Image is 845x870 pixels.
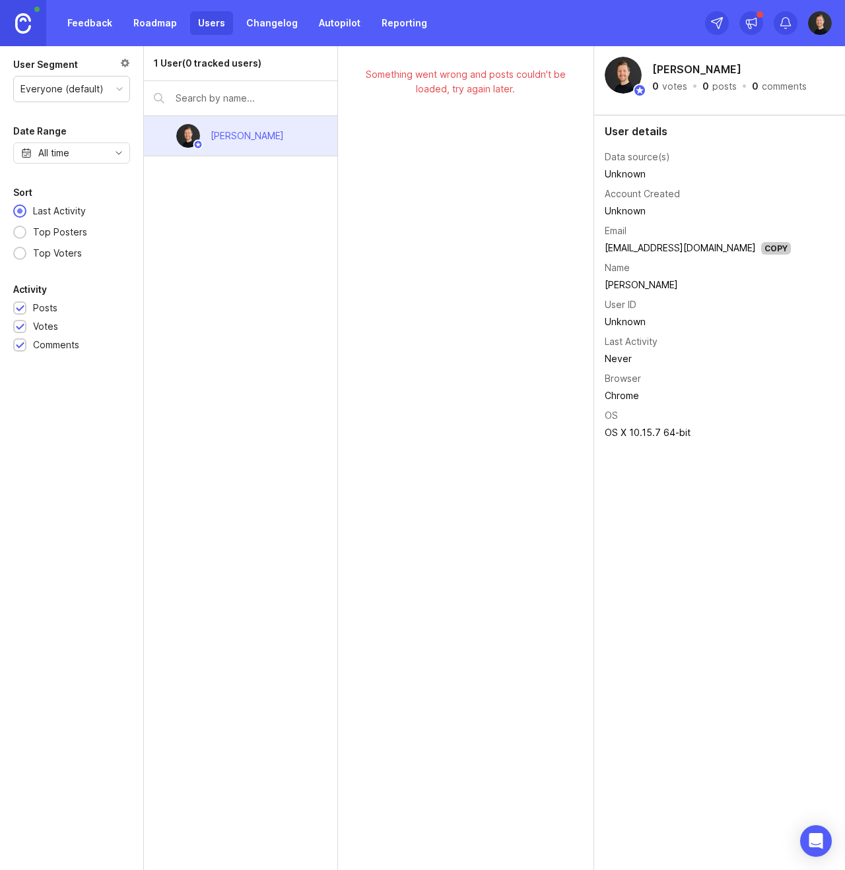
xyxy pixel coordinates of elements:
[33,301,57,315] div: Posts
[15,13,31,34] img: Canny Home
[752,82,759,91] div: 0
[605,242,756,253] a: [EMAIL_ADDRESS][DOMAIN_NAME]
[176,124,200,148] img: Ben Cook
[605,387,791,404] td: Chrome
[154,56,261,71] div: 1 User (0 tracked users)
[662,82,687,91] div: votes
[26,204,92,218] div: Last Activity
[605,261,630,275] div: Name
[761,242,791,255] div: Copy
[190,11,233,35] a: Users
[605,315,791,329] div: Unknown
[605,187,680,201] div: Account Created
[359,67,572,96] div: Something went wrong and posts couldn't be loaded, try again later.
[13,282,47,297] div: Activity
[33,338,79,352] div: Comments
[26,225,94,239] div: Top Posters
[38,146,69,160] div: All time
[741,82,748,91] div: ·
[33,319,58,334] div: Votes
[193,140,203,150] img: member badge
[605,204,791,218] div: Unknown
[605,334,658,349] div: Last Activity
[108,148,129,158] svg: toggle icon
[13,123,67,139] div: Date Range
[800,825,832,857] div: Open Intercom Messenger
[211,129,284,143] div: [PERSON_NAME]
[605,297,636,312] div: User ID
[125,11,185,35] a: Roadmap
[762,82,807,91] div: comments
[605,224,626,238] div: Email
[13,185,32,201] div: Sort
[238,11,306,35] a: Changelog
[605,150,670,164] div: Data source(s)
[374,11,435,35] a: Reporting
[605,276,791,294] td: [PERSON_NAME]
[808,11,832,35] img: Ben Cook
[605,352,791,366] div: Never
[605,166,791,183] td: Unknown
[712,82,737,91] div: posts
[26,246,88,261] div: Top Voters
[605,408,618,423] div: OS
[702,82,709,91] div: 0
[13,57,78,73] div: User Segment
[176,91,327,106] input: Search by name...
[59,11,120,35] a: Feedback
[311,11,368,35] a: Autopilot
[20,82,104,96] div: Everyone (default)
[691,82,698,91] div: ·
[605,57,642,94] img: Ben Cook
[605,424,791,441] td: OS X 10.15.7 64-bit
[650,59,744,79] h2: [PERSON_NAME]
[605,371,641,386] div: Browser
[605,126,834,137] div: User details
[652,82,659,91] div: 0
[633,84,646,97] img: member badge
